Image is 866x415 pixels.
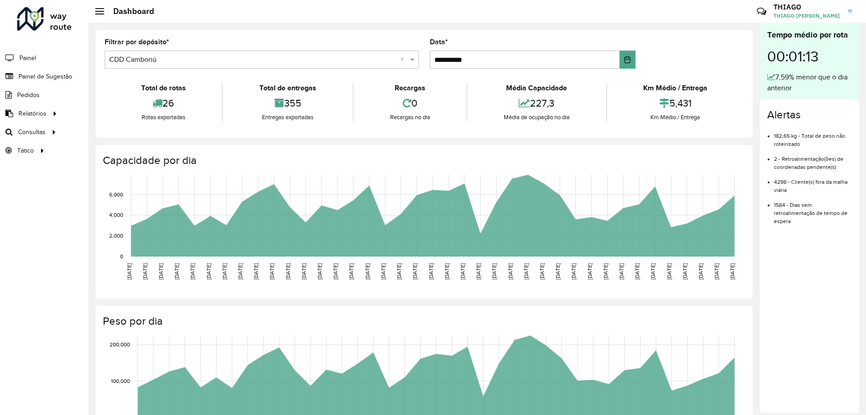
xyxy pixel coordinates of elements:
[225,83,350,93] div: Total de entregas
[19,53,36,63] span: Painel
[206,263,212,280] text: [DATE]
[507,263,513,280] text: [DATE]
[109,212,123,218] text: 4,000
[609,83,742,93] div: Km Médio / Entrega
[470,83,603,93] div: Média Capacidade
[18,127,46,137] span: Consultas
[470,113,603,122] div: Média de ocupação no dia
[609,93,742,113] div: 5,431
[396,263,402,280] text: [DATE]
[380,263,386,280] text: [DATE]
[364,263,370,280] text: [DATE]
[120,253,123,259] text: 0
[221,263,227,280] text: [DATE]
[539,263,545,280] text: [DATE]
[400,54,408,65] span: Clear all
[650,263,656,280] text: [DATE]
[475,263,481,280] text: [DATE]
[18,72,72,81] span: Painel de Sugestão
[729,263,735,280] text: [DATE]
[412,263,418,280] text: [DATE]
[356,93,464,113] div: 0
[348,263,354,280] text: [DATE]
[609,113,742,122] div: Km Médio / Entrega
[189,263,195,280] text: [DATE]
[714,263,719,280] text: [DATE]
[317,263,322,280] text: [DATE]
[620,51,636,69] button: Choose Date
[430,37,448,47] label: Data
[587,263,593,280] text: [DATE]
[774,12,841,20] span: THIAGO [PERSON_NAME]
[555,263,561,280] text: [DATE]
[110,342,130,348] text: 200,000
[105,37,169,47] label: Filtrar por depósito
[774,125,852,148] li: 182,65 kg - Total de peso não roteirizado
[269,263,275,280] text: [DATE]
[767,41,852,72] div: 00:01:13
[571,263,576,280] text: [DATE]
[774,171,852,194] li: 4298 - Cliente(s) fora da malha viária
[225,113,350,122] div: Entregas exportadas
[428,263,434,280] text: [DATE]
[767,108,852,121] h4: Alertas
[109,191,123,197] text: 6,000
[17,146,34,155] span: Tático
[682,263,688,280] text: [DATE]
[523,263,529,280] text: [DATE]
[491,263,497,280] text: [DATE]
[618,263,624,280] text: [DATE]
[666,263,672,280] text: [DATE]
[18,109,46,118] span: Relatórios
[109,233,123,238] text: 2,000
[225,93,350,113] div: 355
[301,263,307,280] text: [DATE]
[767,29,852,41] div: Tempo médio por rota
[460,263,465,280] text: [DATE]
[470,93,603,113] div: 227,3
[698,263,704,280] text: [DATE]
[752,2,771,21] a: Contato Rápido
[634,263,640,280] text: [DATE]
[104,6,154,16] h2: Dashboard
[774,3,841,11] h3: THIAGO
[253,263,259,280] text: [DATE]
[774,148,852,171] li: 2 - Retroalimentação(ões) de coordenadas pendente(s)
[142,263,148,280] text: [DATE]
[126,263,132,280] text: [DATE]
[774,194,852,225] li: 1584 - Dias sem retroalimentação de tempo de espera
[237,263,243,280] text: [DATE]
[103,154,744,167] h4: Capacidade por dia
[285,263,291,280] text: [DATE]
[111,378,130,384] text: 100,000
[356,113,464,122] div: Recargas no dia
[444,263,450,280] text: [DATE]
[107,83,220,93] div: Total de rotas
[332,263,338,280] text: [DATE]
[356,83,464,93] div: Recargas
[603,263,608,280] text: [DATE]
[103,315,744,328] h4: Peso por dia
[767,72,852,93] div: 7,59% menor que o dia anterior
[174,263,180,280] text: [DATE]
[17,90,40,100] span: Pedidos
[158,263,164,280] text: [DATE]
[107,93,220,113] div: 26
[107,113,220,122] div: Rotas exportadas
